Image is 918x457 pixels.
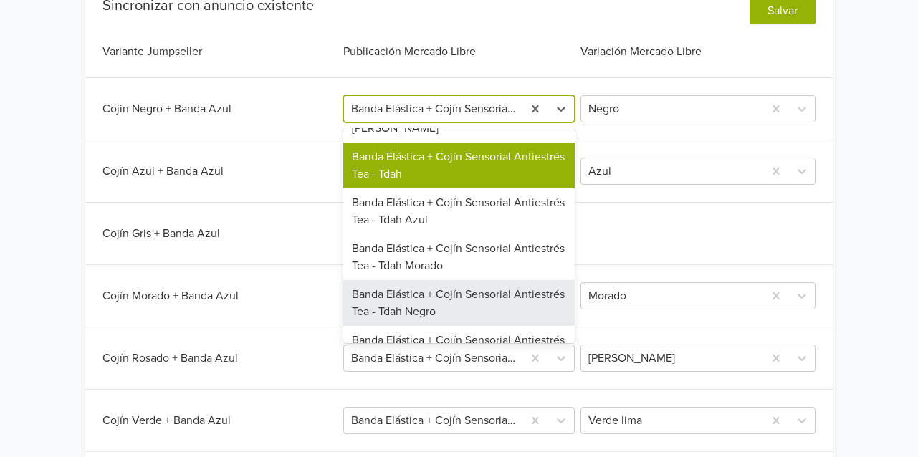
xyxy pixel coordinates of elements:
div: Banda Elástica + Cojín Sensorial Antiestrés Tea - Tdah Negro [343,280,575,326]
div: Variante Jumpseller [102,43,340,60]
div: Cojin Negro + Banda Azul [102,100,340,117]
div: Cojín Gris + Banda Azul [102,225,340,242]
div: Cojín Rosado + Banda Azul [102,350,340,367]
div: Banda Elástica + Cojín Sensorial Antiestrés Tea - Tdah Azul [343,188,575,234]
div: Cojín Morado + Banda Azul [102,287,340,304]
div: Banda Elástica + Cojín Sensorial Antiestrés Tea - Tdah [PERSON_NAME] Chicle [343,326,575,372]
div: Cojín Verde + Banda Azul [102,412,340,429]
div: Variación Mercado Libre [578,43,816,60]
div: Banda Elástica + Cojín Sensorial Antiestrés Tea - Tdah [343,143,575,188]
div: Publicación Mercado Libre [340,43,578,60]
div: Banda Elástica + Cojín Sensorial Antiestrés Tea - Tdah Morado [343,234,575,280]
div: Cojín Azul + Banda Azul [102,163,340,180]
